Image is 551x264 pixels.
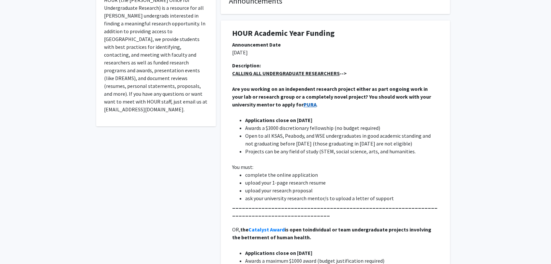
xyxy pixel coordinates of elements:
[232,62,439,69] div: Description:
[245,187,439,194] li: upload your research proposal
[232,86,432,108] strong: Are you working on an independent research project either as part ongoing work in your lab or res...
[245,171,439,179] li: complete the online application
[232,226,432,241] strong: individual or team undergraduate projects involving the betterment of human health.
[245,147,439,155] li: Projects can be any field of study (STEM, social science, arts, and humanities.
[245,124,439,132] li: Awards a $3000 discretionary fellowship (no budget required)
[248,226,285,233] a: Catalyst Award
[232,70,347,76] strong: -->
[245,117,312,123] strong: Applications close on [DATE]
[285,226,308,233] strong: is open to
[245,194,439,202] li: ask your university research mentor/s to upload a letter of support
[232,163,439,171] p: You must:
[232,49,439,56] p: [DATE]
[232,29,439,38] h1: HOUR Academic Year Funding
[232,85,439,108] p: .
[245,250,312,256] strong: Applications close on [DATE]
[245,179,439,187] li: upload your 1-page research resume
[232,203,438,217] strong: _____________________________________________________________________________________________
[232,226,439,241] p: OR,
[304,101,317,108] a: PURA
[5,235,28,259] iframe: Chat
[240,226,248,233] strong: the
[245,132,439,147] li: Open to all KSAS, Peabody, and WSE undergraduates in good academic standing and not graduating be...
[232,70,340,76] u: CALLING ALL UNDERGRADUATE RESEARCHERS
[232,41,439,49] div: Announcement Date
